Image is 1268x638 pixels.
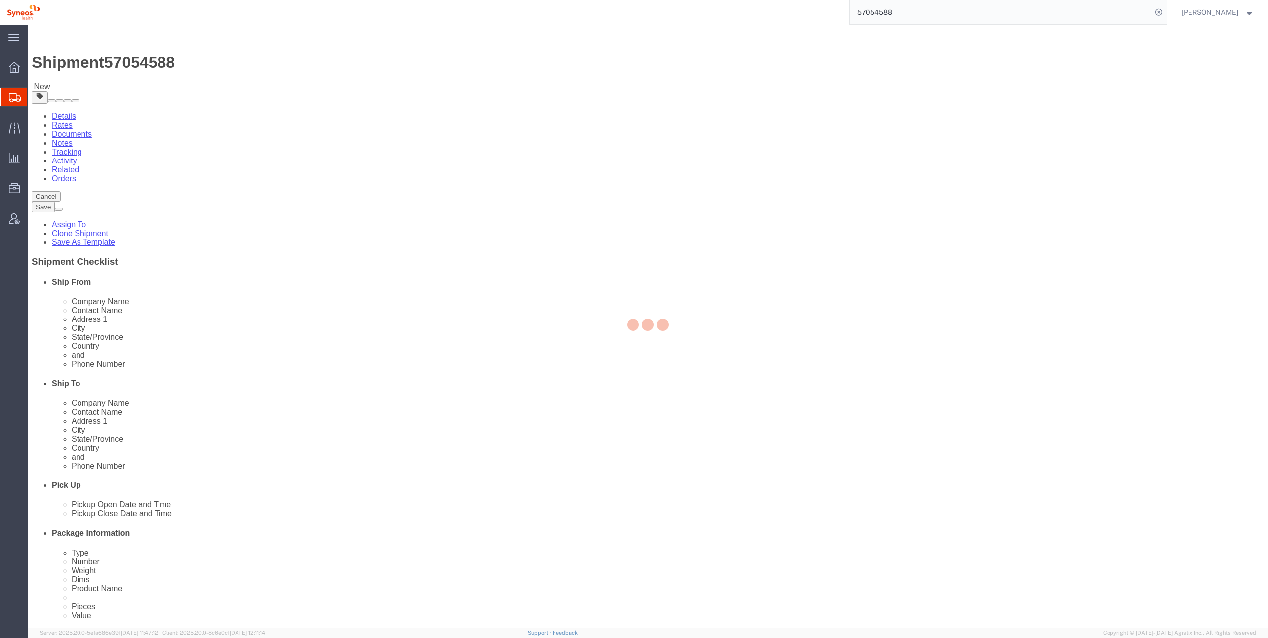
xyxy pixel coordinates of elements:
[121,630,158,636] span: [DATE] 11:47:12
[1182,7,1238,18] span: Pamela Marin Garcia
[230,630,265,636] span: [DATE] 12:11:14
[850,0,1152,24] input: Search for shipment number, reference number
[7,5,40,20] img: logo
[1181,6,1255,18] button: [PERSON_NAME]
[162,630,265,636] span: Client: 2025.20.0-8c6e0cf
[40,630,158,636] span: Server: 2025.20.0-5efa686e39f
[528,630,553,636] a: Support
[1103,629,1256,637] span: Copyright © [DATE]-[DATE] Agistix Inc., All Rights Reserved
[553,630,578,636] a: Feedback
